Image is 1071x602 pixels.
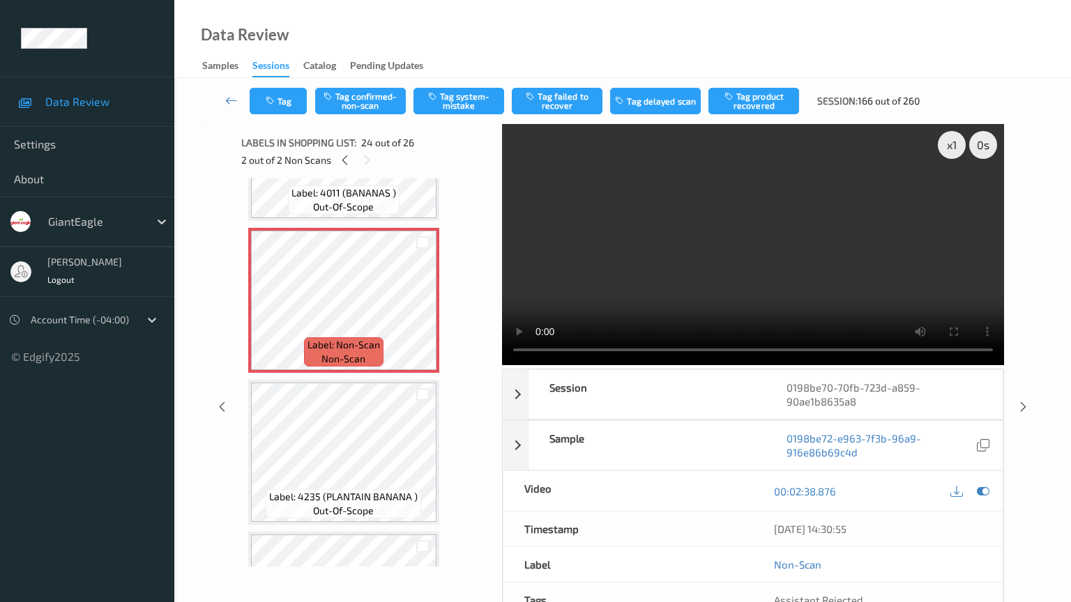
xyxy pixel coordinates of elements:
span: Label: 4235 (PLANTAIN BANANA ) [269,490,418,504]
button: Tag delayed scan [610,88,701,114]
span: out-of-scope [313,504,374,518]
a: Non-Scan [774,557,821,571]
span: Labels in shopping list: [241,136,356,150]
div: Data Review [201,28,289,42]
div: Samples [202,59,238,76]
div: Sample [529,421,766,470]
span: out-of-scope [313,200,374,214]
span: Session: [817,94,858,108]
div: Pending Updates [350,59,423,76]
div: x 1 [938,131,966,159]
div: Sessions [252,59,289,77]
a: 00:02:38.876 [774,484,836,498]
button: Tag product recovered [708,88,799,114]
button: Tag system-mistake [413,88,504,114]
span: 166 out of 260 [858,94,920,108]
span: non-scan [321,352,365,366]
div: Label [503,547,753,582]
div: [DATE] 14:30:55 [774,522,982,536]
button: Tag confirmed-non-scan [315,88,406,114]
a: Pending Updates [350,56,437,76]
div: Video [503,471,753,511]
button: Tag [250,88,307,114]
span: 24 out of 26 [361,136,414,150]
div: Session [529,370,766,419]
a: Sessions [252,56,303,77]
span: Label: Non-Scan [307,338,380,352]
a: 0198be72-e963-7f3b-96a9-916e86b69c4d [787,431,973,459]
button: Tag failed to recover [512,88,602,114]
span: Label: 4011 (BANANAS ) [291,186,396,200]
div: Session0198be70-70fb-723d-a859-90ae1b8635a8 [503,369,1003,419]
div: Timestamp [503,511,753,546]
div: 0198be70-70fb-723d-a859-90ae1b8635a8 [766,370,1003,419]
a: Catalog [303,56,350,76]
a: Samples [202,56,252,76]
div: 0 s [969,131,997,159]
div: Sample0198be72-e963-7f3b-96a9-916e86b69c4d [503,420,1003,470]
div: Catalog [303,59,336,76]
div: 2 out of 2 Non Scans [241,151,492,169]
